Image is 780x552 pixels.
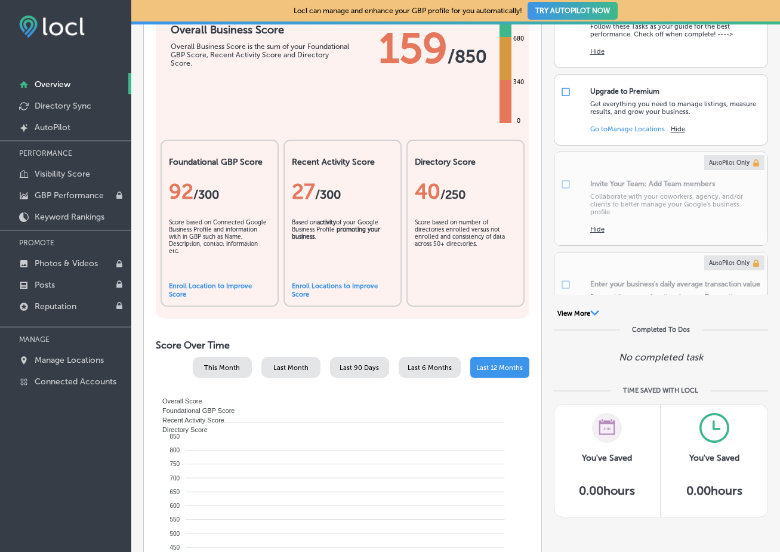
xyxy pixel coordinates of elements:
span: / 300 [193,187,219,202]
div: 340 [511,78,526,87]
span: 159 [379,23,448,73]
button: Hide [590,48,605,55]
tspan: 700 [169,475,180,482]
p: Photos & Videos [35,258,98,269]
span: This Month [204,364,240,372]
div: 0 [514,116,523,126]
h3: You've Saved [689,453,739,463]
p: Directory Sync [35,101,91,111]
div: 92 [169,179,270,204]
div: Score based on Connected Google Business Profile and information with in GBP such as Name, Descri... [169,219,270,279]
h2: Score Over Time [156,340,529,351]
span: /250 [440,187,465,202]
p: Manage Locations [35,355,104,365]
div: Upgrade to Premium [590,87,659,95]
p: Reputation [35,301,76,312]
span: Overall Score [153,397,202,405]
tspan: 500 [169,531,180,537]
span: /300 [315,187,341,202]
button: View More [554,309,603,320]
tspan: 750 [169,461,180,467]
p: Visibility Score [35,169,90,179]
button: TRY AUTOPILOT NOW [528,2,618,20]
h5: 0.00 hours [579,483,635,498]
h1: Overall Business Score [171,23,350,36]
tspan: 550 [169,516,180,523]
tspan: 600 [169,502,180,509]
h2: Foundational GBP Score [169,157,270,167]
p: Follow these Tasks as your guide for the best performance. Check off when complete! ----> [590,23,761,38]
div: Score based on number of directories enrolled versus not enrolled and consistency of data across ... [415,219,516,279]
b: activity [317,219,336,226]
div: Based on of your Google Business Profile . [292,219,393,279]
b: promoting your business [292,226,380,240]
img: fda3e92497d09a02dc62c9cd864e3231.png [19,16,85,38]
h5: 0.00 hours [686,483,742,498]
button: Hide [590,226,605,233]
span: Directory Score [153,426,208,433]
div: Completed To Dos [632,326,690,334]
div: 27 [292,179,393,204]
span: / 850 [448,46,487,67]
tspan: 850 [169,433,180,440]
span: Foundational GBP Score [153,407,235,414]
p: AutoPilot [35,122,70,132]
span: Last 12 Months [476,364,523,372]
button: Hide [671,125,685,133]
a: Go toManage Locations [590,125,665,133]
div: Overall Business Score is the sum of your Foundational GBP Score, Recent Activity Score and Direc... [171,42,350,67]
tspan: 800 [169,447,180,454]
p: No completed task [619,351,703,363]
p: Overview [35,79,70,90]
tspan: 650 [169,489,180,495]
span: Last 6 Months [408,364,452,372]
a: Enroll Location to Improve Score [169,282,252,298]
span: Last Month [273,364,309,372]
p: Get everything you need to manage listings, measure results, and grow your business. [590,100,761,116]
p: GBP Performance [35,190,104,201]
h2: Recent Activity Score [292,157,393,167]
h2: Directory Score [415,157,516,167]
h3: You've Saved [582,453,632,463]
div: 680 [511,34,526,44]
tspan: 450 [169,544,180,551]
p: Connected Accounts [35,377,116,387]
p: Keyword Rankings [35,212,104,222]
p: Posts [35,280,55,290]
a: Enroll Locations to Improve Score [292,282,378,298]
span: Last 90 Days [340,364,379,372]
div: 40 [415,179,516,204]
span: Recent Activity Score [153,417,224,424]
div: TIME SAVED WITH LOCL [623,387,698,394]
